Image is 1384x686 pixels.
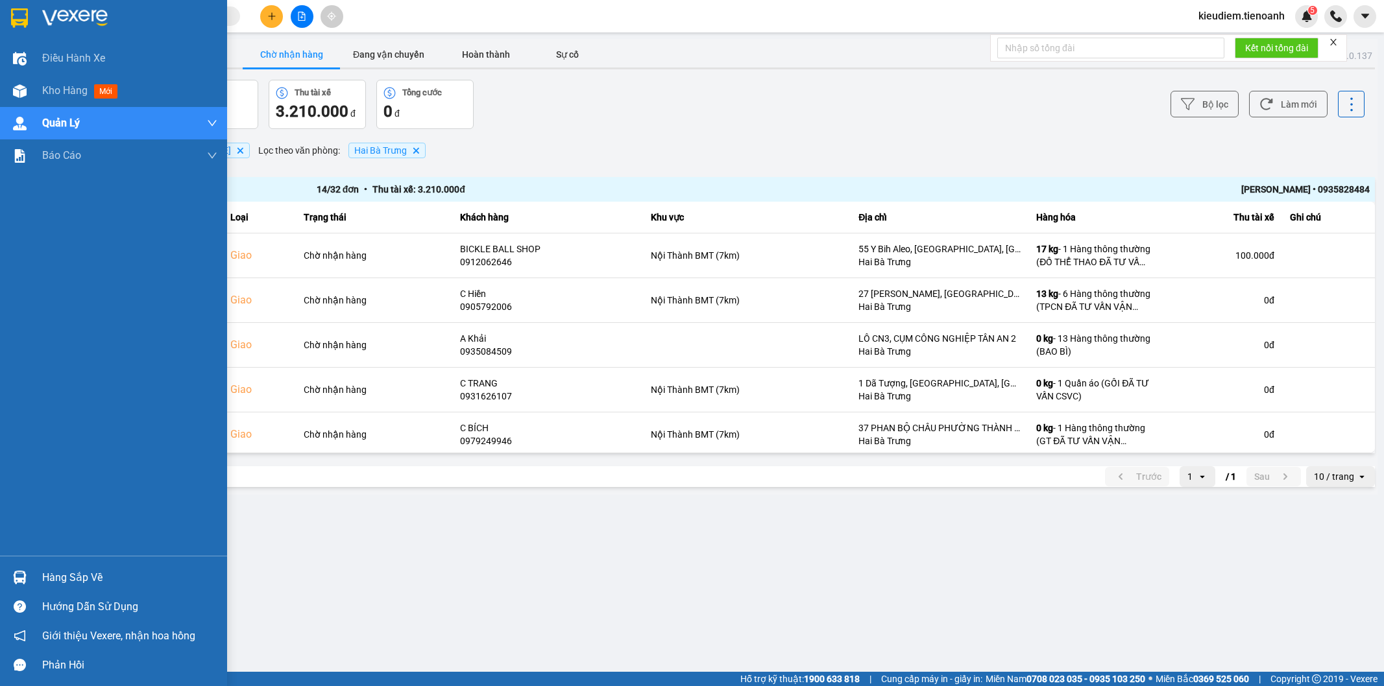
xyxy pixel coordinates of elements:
[1245,41,1308,55] span: Kết nối tổng đài
[1036,289,1058,299] span: 13 kg
[1166,294,1274,307] div: 0 đ
[1148,676,1152,681] span: ⚪️
[1308,6,1317,15] sup: 5
[223,202,296,233] th: Loại
[1166,209,1274,225] div: Thu tài xế
[340,41,437,67] button: Đang vận chuyển
[42,628,195,644] span: Giới thiệu Vexere, nhận hoa hồng
[460,300,635,313] div: 0905792006
[858,390,1021,403] div: Hai Bà Trưng
[412,147,420,154] svg: Delete
[317,182,844,196] div: 14 / 32 đơn Thu tài xế: 3.210.000 đ
[1329,38,1338,47] span: close
[986,672,1145,686] span: Miền Nam
[1357,471,1367,482] svg: open
[42,147,81,163] span: Báo cáo
[260,5,283,28] button: plus
[1330,10,1342,22] img: phone-icon
[1310,6,1315,15] span: 5
[535,41,600,67] button: Sự cố
[42,84,88,97] span: Kho hàng
[1197,471,1208,482] svg: open
[94,84,117,99] span: mới
[291,5,313,28] button: file-add
[1036,421,1150,447] div: - 1 Hàng thông thường (GT ĐÃ TƯ VẤN VẬN CHUYỂN )
[843,182,1370,196] div: [PERSON_NAME] • 0935828484
[858,434,1021,447] div: Hai Bà Trưng
[207,150,217,161] span: down
[11,8,28,28] img: logo-vxr
[1226,469,1236,484] span: / 1
[858,242,1021,255] div: 55 Y Bih Aleo, [GEOGRAPHIC_DATA], [GEOGRAPHIC_DATA], [GEOGRAPHIC_DATA]
[1166,338,1274,351] div: 0 đ
[14,600,26,613] span: question-circle
[276,102,348,121] span: 3.210.000
[1187,470,1193,483] div: 1
[207,118,217,128] span: down
[858,377,1021,390] div: 1 Dã Tượng, [GEOGRAPHIC_DATA], [GEOGRAPHIC_DATA], [GEOGRAPHIC_DATA]
[643,202,851,233] th: Khu vực
[437,41,535,67] button: Hoàn thành
[1249,91,1328,117] button: Làm mới
[295,88,331,97] div: Thu tài xế
[1246,467,1301,486] button: next page. current page 1 / 1
[460,287,635,300] div: C Hiền
[243,41,340,67] button: Chờ nhận hàng
[1036,244,1058,254] span: 17 kg
[851,202,1028,233] th: Địa chỉ
[1026,674,1145,684] strong: 0708 023 035 - 0935 103 250
[297,12,306,21] span: file-add
[1282,202,1375,233] th: Ghi chú
[1036,378,1053,388] span: 0 kg
[296,202,452,233] th: Trạng thái
[13,571,27,584] img: warehouse-icon
[383,101,467,122] div: đ
[230,248,288,263] div: Giao
[858,287,1021,300] div: 27 [PERSON_NAME], [GEOGRAPHIC_DATA], [GEOGRAPHIC_DATA], [GEOGRAPHIC_DATA]
[321,5,343,28] button: aim
[230,292,288,308] div: Giao
[1036,242,1150,268] div: - 1 Hàng thông thường (ĐỒ THỂ THAO ĐÃ TƯ VẤN CSVC)
[460,255,635,268] div: 0912062646
[1188,8,1295,24] span: kieudiem.tienoanh
[1166,428,1274,441] div: 0 đ
[304,338,444,351] div: Chờ nhận hàng
[858,332,1021,345] div: LÔ CN3, CỤM CÔNG NGHIỆP TÂN AN 2
[1036,377,1150,403] div: - 1 Quần áo (GỐI ĐÃ TƯ VẤN CSVC)
[1193,674,1249,684] strong: 0369 525 060
[276,101,359,122] div: đ
[460,390,635,403] div: 0931626107
[230,337,288,353] div: Giao
[1171,91,1239,117] button: Bộ lọc
[42,568,217,587] div: Hàng sắp về
[1235,38,1318,58] button: Kết nối tổng đài
[651,428,843,441] div: Nội Thành BMT (7km)
[881,672,982,686] span: Cung cấp máy in - giấy in:
[13,117,27,130] img: warehouse-icon
[1312,674,1321,683] span: copyright
[230,427,288,442] div: Giao
[1166,249,1274,262] div: 100.000 đ
[460,434,635,447] div: 0979249946
[236,147,244,154] svg: Delete
[1166,383,1274,396] div: 0 đ
[14,659,26,671] span: message
[452,202,643,233] th: Khách hàng
[460,377,635,390] div: C TRANG
[327,12,336,21] span: aim
[460,332,635,345] div: A Khải
[1028,202,1158,233] th: Hàng hóa
[1105,467,1169,486] button: previous page. current page 1 / 1
[304,294,444,307] div: Chờ nhận hàng
[1355,470,1357,483] input: Selected 10 / trang.
[651,294,843,307] div: Nội Thành BMT (7km)
[13,52,27,65] img: warehouse-icon
[304,428,444,441] div: Chờ nhận hàng
[997,38,1224,58] input: Nhập số tổng đài
[460,345,635,358] div: 0935084509
[460,242,635,255] div: BICKLE BALL SHOP
[858,300,1021,313] div: Hai Bà Trưng
[42,115,80,131] span: Quản Lý
[858,345,1021,358] div: Hai Bà Trưng
[1156,672,1249,686] span: Miền Bắc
